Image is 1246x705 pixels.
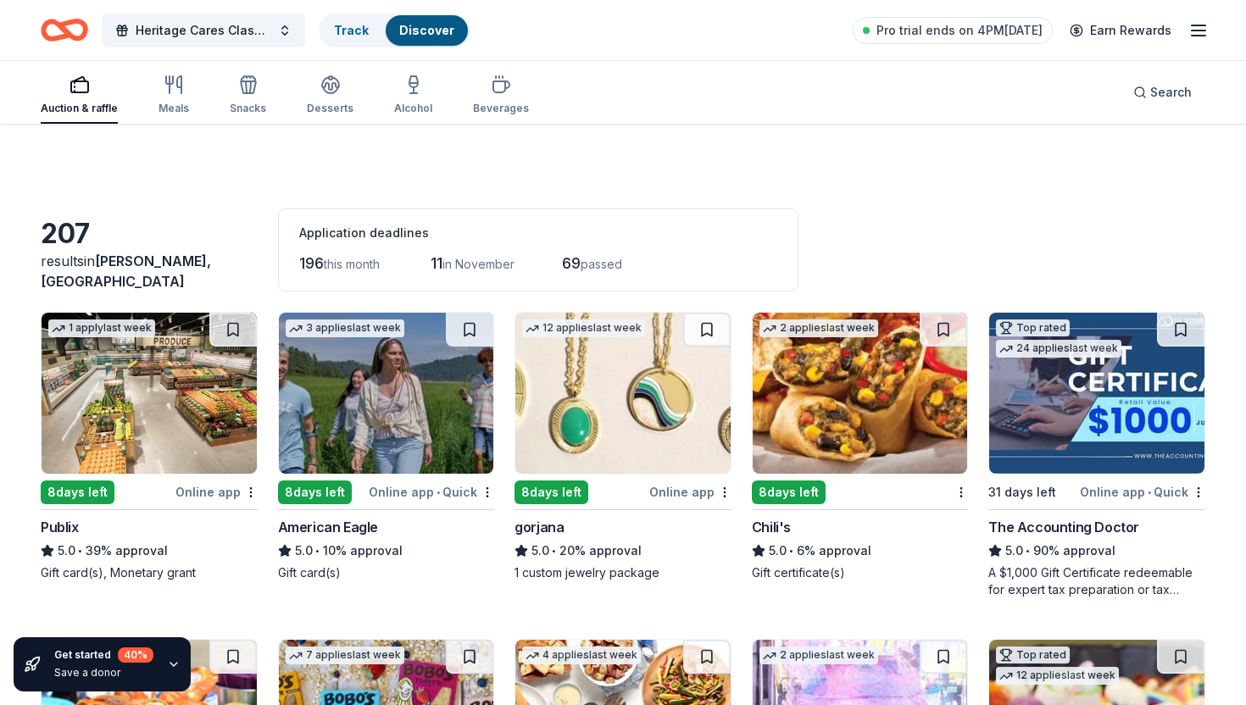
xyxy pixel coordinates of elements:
[1026,544,1031,558] span: •
[394,68,432,124] button: Alcohol
[136,20,271,41] span: Heritage Cares Classic Golf Tournament
[41,102,118,115] div: Auction & raffle
[1150,82,1192,103] span: Search
[41,480,114,504] div: 8 days left
[319,14,470,47] button: TrackDiscover
[159,68,189,124] button: Meals
[58,541,75,561] span: 5.0
[515,541,731,561] div: 20% approval
[334,23,369,37] a: Track
[369,481,494,502] div: Online app Quick
[752,312,969,581] a: Image for Chili's2 applieslast week8days leftChili's5.0•6% approvalGift certificate(s)
[996,340,1121,358] div: 24 applies last week
[752,517,791,537] div: Chili's
[41,517,79,537] div: Publix
[988,312,1205,598] a: Image for The Accounting DoctorTop rated24 applieslast week31 days leftOnline app•QuickThe Accoun...
[752,564,969,581] div: Gift certificate(s)
[42,313,257,474] img: Image for Publix
[41,217,258,251] div: 207
[515,517,564,537] div: gorjana
[286,319,404,337] div: 3 applies last week
[299,254,324,272] span: 196
[581,257,622,271] span: passed
[988,482,1056,502] div: 31 days left
[752,480,826,504] div: 8 days left
[996,647,1070,663] div: Top rated
[553,544,557,558] span: •
[41,253,211,290] span: [PERSON_NAME], [GEOGRAPHIC_DATA]
[989,313,1204,474] img: Image for The Accounting Doctor
[442,257,515,271] span: in November
[41,312,258,581] a: Image for Publix1 applylast week8days leftOnline appPublix5.0•39% approvalGift card(s), Monetary ...
[278,312,495,581] a: Image for American Eagle3 applieslast week8days leftOnline app•QuickAmerican Eagle5.0•10% approva...
[102,14,305,47] button: Heritage Cares Classic Golf Tournament
[649,481,731,502] div: Online app
[78,544,82,558] span: •
[752,541,969,561] div: 6% approval
[515,480,588,504] div: 8 days left
[159,102,189,115] div: Meals
[988,517,1139,537] div: The Accounting Doctor
[753,313,968,474] img: Image for Chili's
[278,480,352,504] div: 8 days left
[531,541,549,561] span: 5.0
[324,257,380,271] span: this month
[118,647,153,663] div: 40 %
[295,541,313,561] span: 5.0
[789,544,793,558] span: •
[473,102,529,115] div: Beverages
[399,23,454,37] a: Discover
[230,68,266,124] button: Snacks
[278,541,495,561] div: 10% approval
[41,68,118,124] button: Auction & raffle
[48,319,155,337] div: 1 apply last week
[278,517,378,537] div: American Eagle
[876,20,1043,41] span: Pro trial ends on 4PM[DATE]
[175,481,258,502] div: Online app
[562,254,581,272] span: 69
[315,544,320,558] span: •
[394,102,432,115] div: Alcohol
[1080,481,1205,502] div: Online app Quick
[1005,541,1023,561] span: 5.0
[759,319,878,337] div: 2 applies last week
[1148,486,1151,499] span: •
[41,564,258,581] div: Gift card(s), Monetary grant
[286,647,404,664] div: 7 applies last week
[41,253,211,290] span: in
[769,541,787,561] span: 5.0
[522,319,645,337] div: 12 applies last week
[1120,75,1205,109] button: Search
[996,319,1070,336] div: Top rated
[759,647,878,664] div: 2 applies last week
[996,667,1119,685] div: 12 applies last week
[41,10,88,50] a: Home
[54,647,153,663] div: Get started
[279,313,494,474] img: Image for American Eagle
[1060,15,1182,46] a: Earn Rewards
[41,541,258,561] div: 39% approval
[54,666,153,680] div: Save a donor
[230,102,266,115] div: Snacks
[431,254,442,272] span: 11
[299,223,777,243] div: Application deadlines
[988,564,1205,598] div: A $1,000 Gift Certificate redeemable for expert tax preparation or tax resolution services—recipi...
[437,486,440,499] span: •
[307,68,353,124] button: Desserts
[522,647,641,664] div: 4 applies last week
[853,17,1053,44] a: Pro trial ends on 4PM[DATE]
[515,564,731,581] div: 1 custom jewelry package
[307,102,353,115] div: Desserts
[515,313,731,474] img: Image for gorjana
[278,564,495,581] div: Gift card(s)
[988,541,1205,561] div: 90% approval
[515,312,731,581] a: Image for gorjana12 applieslast week8days leftOnline appgorjana5.0•20% approval1 custom jewelry p...
[473,68,529,124] button: Beverages
[41,251,258,291] div: results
